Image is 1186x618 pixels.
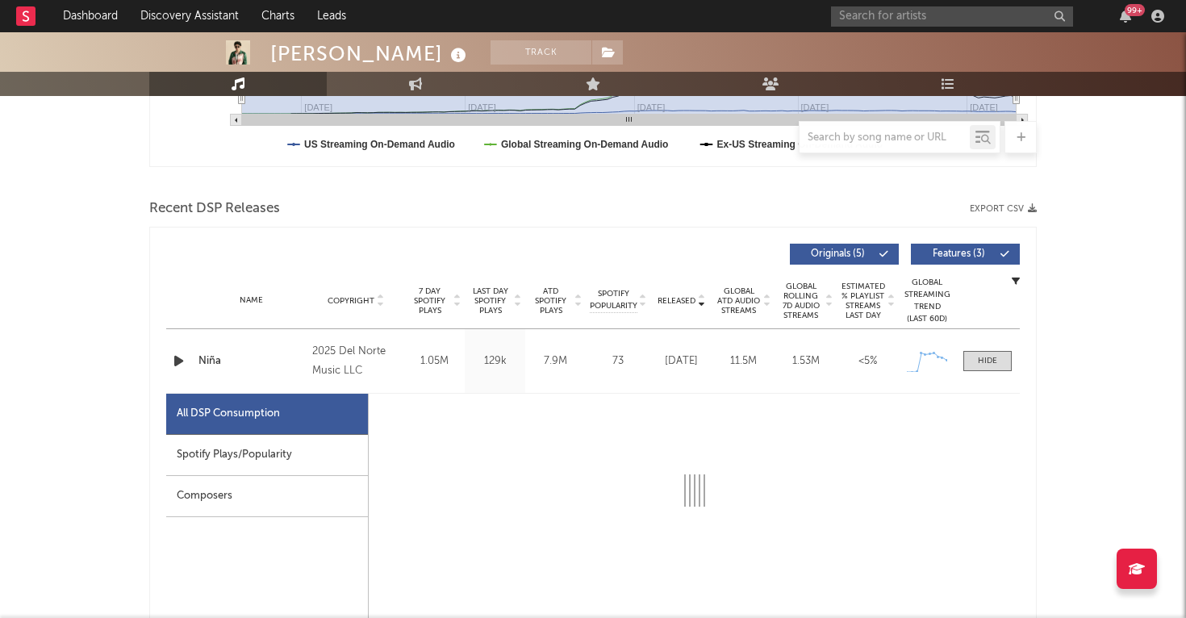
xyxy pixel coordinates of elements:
[841,353,895,370] div: <5%
[1125,4,1145,16] div: 99 +
[716,286,761,315] span: Global ATD Audio Streams
[529,353,582,370] div: 7.9M
[790,244,899,265] button: Originals(5)
[903,277,951,325] div: Global Streaming Trend (Last 60D)
[491,40,591,65] button: Track
[177,404,280,424] div: All DSP Consumption
[166,435,368,476] div: Spotify Plays/Popularity
[198,294,304,307] div: Name
[166,394,368,435] div: All DSP Consumption
[800,132,970,144] input: Search by song name or URL
[469,353,521,370] div: 129k
[408,286,451,315] span: 7 Day Spotify Plays
[1120,10,1131,23] button: 99+
[911,244,1020,265] button: Features(3)
[716,353,770,370] div: 11.5M
[312,342,400,381] div: 2025 Del Norte Music LLC
[198,353,304,370] a: Niña
[590,288,637,312] span: Spotify Popularity
[408,353,461,370] div: 1.05M
[831,6,1073,27] input: Search for artists
[970,204,1037,214] button: Export CSV
[270,40,470,67] div: [PERSON_NAME]
[841,282,885,320] span: Estimated % Playlist Streams Last Day
[800,249,875,259] span: Originals ( 5 )
[149,199,280,219] span: Recent DSP Releases
[469,286,512,315] span: Last Day Spotify Plays
[166,476,368,517] div: Composers
[654,353,708,370] div: [DATE]
[921,249,996,259] span: Features ( 3 )
[779,282,823,320] span: Global Rolling 7D Audio Streams
[328,296,374,306] span: Copyright
[529,286,572,315] span: ATD Spotify Plays
[590,353,646,370] div: 73
[779,353,833,370] div: 1.53M
[658,296,695,306] span: Released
